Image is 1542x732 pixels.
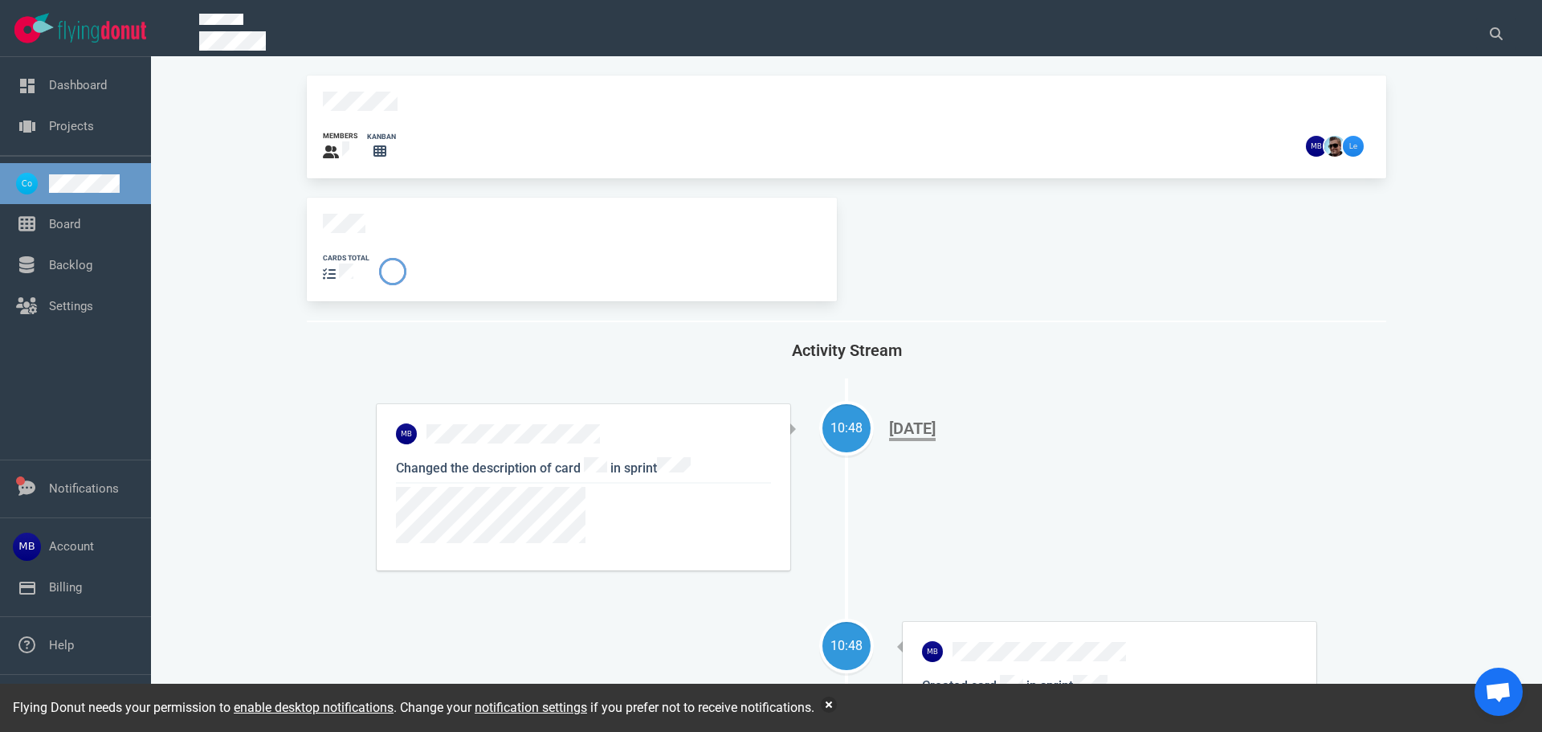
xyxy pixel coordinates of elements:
a: enable desktop notifications [234,700,394,715]
div: Open de chat [1475,668,1523,716]
a: Account [49,539,94,554]
img: Flying Donut text logo [58,21,146,43]
img: 26 [1343,136,1364,157]
span: Activity Stream [792,341,902,360]
div: 10:48 [822,419,871,438]
span: . Change your if you prefer not to receive notifications. [394,700,814,715]
a: Board [49,217,80,231]
a: Help [49,638,74,652]
div: cards total [323,253,369,264]
span: Flying Donut needs your permission to [13,700,394,715]
a: Dashboard [49,78,107,92]
span: in sprint [1026,678,1108,693]
img: 26 [396,423,417,444]
img: 26 [922,641,943,662]
div: kanban [367,132,396,142]
img: 26 [1324,136,1345,157]
a: members [323,131,357,162]
p: Changed the description of card [396,457,771,550]
div: [DATE] [889,419,936,441]
a: Backlog [49,258,92,272]
a: Projects [49,119,94,133]
span: in sprint [610,460,691,476]
img: 26 [1306,136,1327,157]
a: Settings [49,299,93,313]
a: notification settings [475,700,587,715]
a: Billing [49,580,82,595]
a: Notifications [49,481,119,496]
p: Created card [922,675,1297,697]
div: members [323,131,357,141]
div: 10:48 [822,636,871,656]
